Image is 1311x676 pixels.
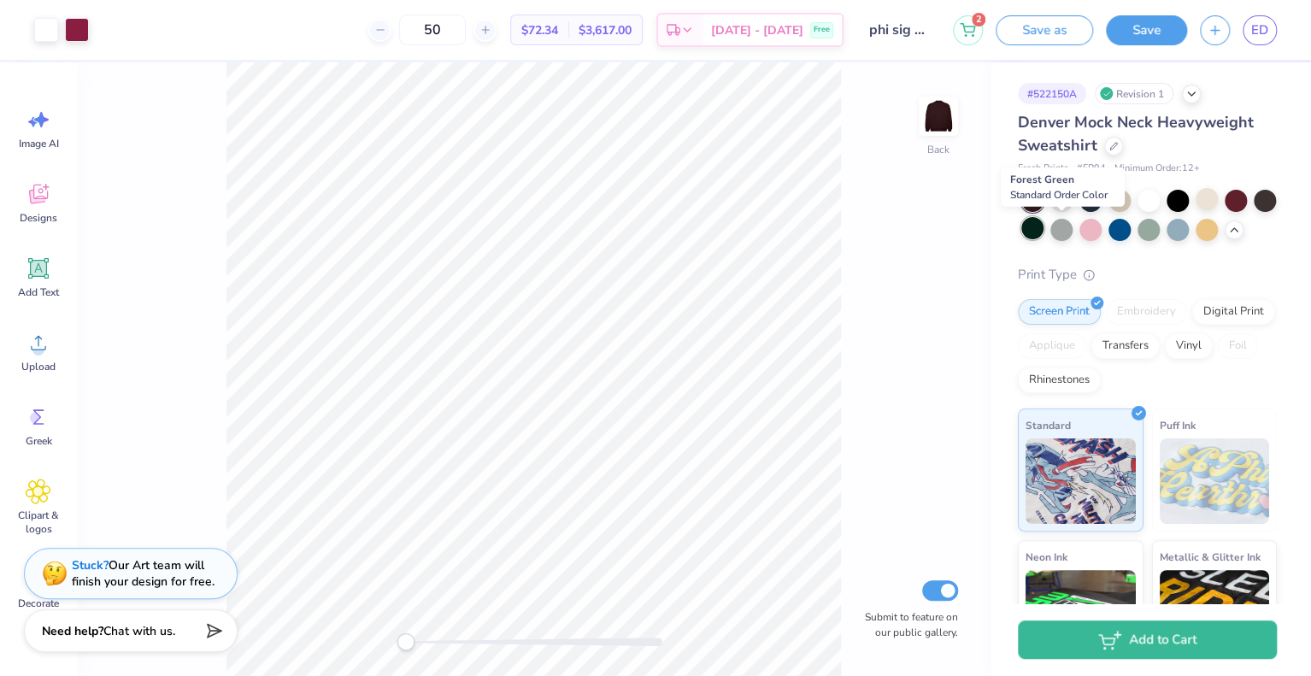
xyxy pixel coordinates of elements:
[579,21,632,39] span: $3,617.00
[521,21,558,39] span: $72.34
[1018,367,1101,393] div: Rhinestones
[1026,416,1071,434] span: Standard
[1106,15,1187,45] button: Save
[1018,299,1101,325] div: Screen Print
[19,137,59,150] span: Image AI
[1018,333,1086,359] div: Applique
[1165,333,1213,359] div: Vinyl
[103,623,175,639] span: Chat with us.
[1160,438,1270,524] img: Puff Ink
[1026,438,1136,524] img: Standard
[397,633,414,650] div: Accessibility label
[1192,299,1275,325] div: Digital Print
[927,142,949,157] div: Back
[1018,83,1086,104] div: # 522150A
[856,13,940,47] input: Untitled Design
[1026,548,1067,566] span: Neon Ink
[72,557,215,590] div: Our Art team will finish your design for free.
[1018,265,1277,285] div: Print Type
[921,99,955,133] img: Back
[1251,21,1268,40] span: ED
[1160,570,1270,655] img: Metallic & Glitter Ink
[1018,112,1254,156] span: Denver Mock Neck Heavyweight Sweatshirt
[953,15,983,45] button: 2
[399,15,466,45] input: – –
[1114,162,1200,176] span: Minimum Order: 12 +
[1026,570,1136,655] img: Neon Ink
[18,285,59,299] span: Add Text
[1106,299,1187,325] div: Embroidery
[1091,333,1160,359] div: Transfers
[711,21,803,39] span: [DATE] - [DATE]
[1010,188,1108,202] span: Standard Order Color
[1160,416,1196,434] span: Puff Ink
[814,24,830,36] span: Free
[855,609,958,640] label: Submit to feature on our public gallery.
[972,13,985,26] span: 2
[18,597,59,610] span: Decorate
[10,508,67,536] span: Clipart & logos
[26,434,52,448] span: Greek
[72,557,109,573] strong: Stuck?
[42,623,103,639] strong: Need help?
[1160,548,1261,566] span: Metallic & Glitter Ink
[1243,15,1277,45] a: ED
[1095,83,1173,104] div: Revision 1
[1001,168,1125,207] div: Forest Green
[1018,620,1277,659] button: Add to Cart
[21,360,56,373] span: Upload
[1218,333,1258,359] div: Foil
[20,211,57,225] span: Designs
[996,15,1093,45] button: Save as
